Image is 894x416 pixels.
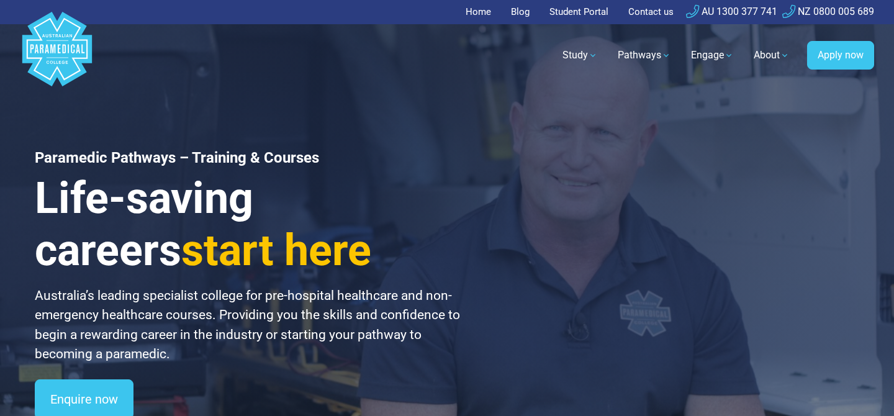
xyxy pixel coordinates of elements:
h3: Life-saving careers [35,172,462,276]
h1: Paramedic Pathways – Training & Courses [35,149,462,167]
a: Apply now [807,41,874,70]
a: NZ 0800 005 689 [782,6,874,17]
p: Australia’s leading specialist college for pre-hospital healthcare and non-emergency healthcare c... [35,286,462,364]
span: start here [181,225,371,276]
a: Engage [684,38,741,73]
a: Australian Paramedical College [20,24,94,87]
a: AU 1300 377 741 [686,6,777,17]
a: Pathways [610,38,679,73]
a: Study [555,38,605,73]
a: About [746,38,797,73]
